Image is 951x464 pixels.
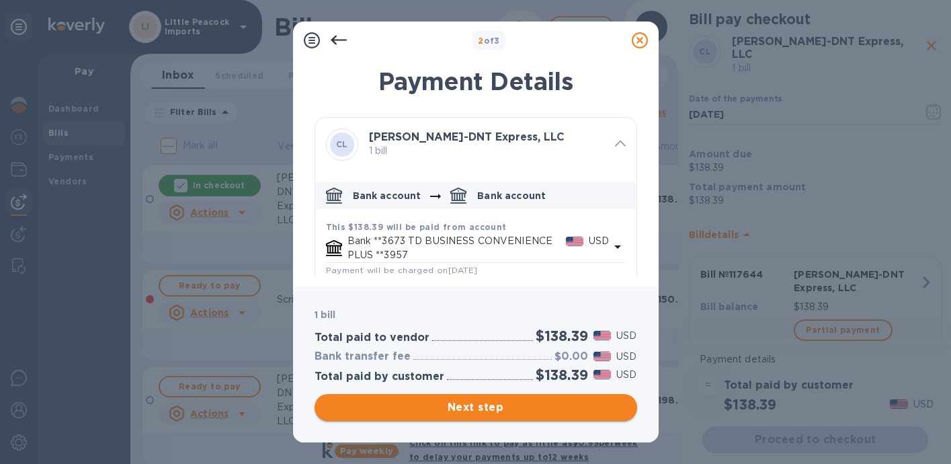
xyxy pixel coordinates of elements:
[616,350,636,364] p: USD
[325,399,626,416] span: Next step
[369,130,565,143] b: [PERSON_NAME]-DNT Express, LLC
[326,222,507,232] b: This $138.39 will be paid from account
[336,139,348,149] b: CL
[315,309,336,320] b: 1 bill
[478,36,483,46] span: 2
[315,332,429,344] h3: Total paid to vendor
[616,329,636,343] p: USD
[593,331,612,340] img: USD
[566,237,584,246] img: USD
[536,327,588,344] h2: $138.39
[477,189,546,202] p: Bank account
[593,370,612,379] img: USD
[315,177,636,346] div: default-method
[554,350,588,363] h3: $0.00
[353,189,421,202] p: Bank account
[536,366,588,383] h2: $138.39
[589,234,609,248] p: USD
[326,265,478,275] span: Payment will be charged on [DATE]
[315,394,637,421] button: Next step
[478,36,500,46] b: of 3
[347,234,566,262] p: Bank **3673 TD BUSINESS CONVENIENCE PLUS **3957
[315,67,637,95] h1: Payment Details
[315,350,411,363] h3: Bank transfer fee
[593,352,612,361] img: USD
[315,118,636,171] div: CL[PERSON_NAME]-DNT Express, LLC 1 bill
[315,371,444,383] h3: Total paid by customer
[616,368,636,382] p: USD
[369,144,604,158] p: 1 bill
